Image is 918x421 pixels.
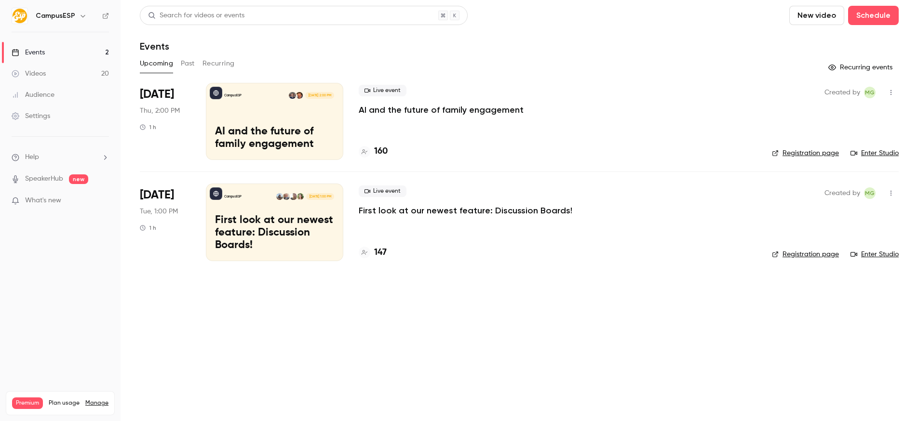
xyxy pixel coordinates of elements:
[224,93,242,98] p: CampusESP
[359,205,572,216] a: First look at our newest feature: Discussion Boards!
[140,187,174,203] span: [DATE]
[202,56,235,71] button: Recurring
[850,148,899,158] a: Enter Studio
[305,92,334,99] span: [DATE] 2:00 PM
[69,174,88,184] span: new
[140,224,156,232] div: 1 h
[12,111,50,121] div: Settings
[789,6,844,25] button: New video
[12,48,45,57] div: Events
[12,152,109,162] li: help-dropdown-opener
[140,40,169,52] h1: Events
[824,187,860,199] span: Created by
[12,69,46,79] div: Videos
[49,399,80,407] span: Plan usage
[848,6,899,25] button: Schedule
[824,60,899,75] button: Recurring events
[850,250,899,259] a: Enter Studio
[359,104,524,116] a: AI and the future of family engagement
[289,92,296,99] img: Dave Becker
[181,56,195,71] button: Past
[359,185,406,197] span: Live event
[359,246,387,259] a: 147
[140,207,178,216] span: Tue, 1:00 PM
[306,193,334,200] span: [DATE] 1:00 PM
[864,187,876,199] span: Melissa Greiner
[36,11,75,21] h6: CampusESP
[276,193,283,200] img: Tiffany Zheng
[148,11,244,21] div: Search for videos or events
[140,106,180,116] span: Thu, 2:00 PM
[12,8,27,24] img: CampusESP
[12,90,54,100] div: Audience
[12,397,43,409] span: Premium
[374,145,388,158] h4: 160
[25,174,63,184] a: SpeakerHub
[865,187,875,199] span: MG
[296,92,303,99] img: James Bright
[25,196,61,206] span: What's new
[374,246,387,259] h4: 147
[206,83,343,160] a: AI and the future of family engagementCampusESPJames BrightDave Becker[DATE] 2:00 PMAI and the fu...
[140,184,190,261] div: Sep 16 Tue, 1:00 PM (America/New York)
[140,87,174,102] span: [DATE]
[772,250,839,259] a: Registration page
[864,87,876,98] span: Melissa Greiner
[215,214,334,251] p: First look at our newest feature: Discussion Boards!
[283,193,290,200] img: Gavin Grivna
[290,193,297,200] img: Danielle Dreeszen
[25,152,39,162] span: Help
[865,87,875,98] span: MG
[206,184,343,261] a: First look at our newest feature: Discussion Boards!CampusESPBrooke SterneckDanielle DreeszenGavi...
[772,148,839,158] a: Registration page
[140,56,173,71] button: Upcoming
[85,399,108,407] a: Manage
[297,193,304,200] img: Brooke Sterneck
[140,83,190,160] div: Sep 11 Thu, 2:00 PM (America/New York)
[824,87,860,98] span: Created by
[215,126,334,151] p: AI and the future of family engagement
[140,123,156,131] div: 1 h
[359,145,388,158] a: 160
[359,85,406,96] span: Live event
[224,194,242,199] p: CampusESP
